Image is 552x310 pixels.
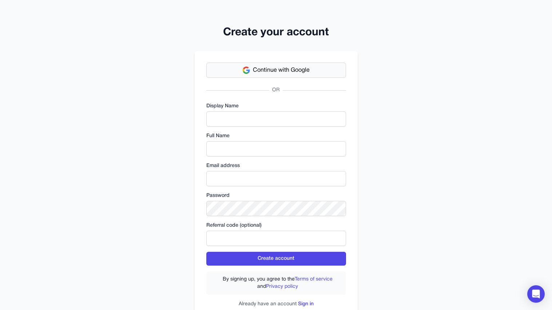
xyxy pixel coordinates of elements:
p: Already have an account [206,301,346,308]
a: Terms of service [295,277,333,282]
button: Continue with Google [206,63,346,78]
label: By signing up, you agree to the and [214,276,342,290]
label: Display Name [206,103,346,110]
label: Full Name [206,132,346,140]
label: Password [206,192,346,199]
span: Continue with Google [253,66,310,75]
span: OR [269,87,283,94]
h2: Create your account [195,26,358,39]
div: Open Intercom Messenger [527,285,545,303]
button: Create account [206,252,346,266]
a: Privacy policy [266,284,298,289]
img: Google [243,67,250,74]
label: Referral code (optional) [206,222,346,229]
label: Email address [206,162,346,170]
a: Sign in [298,302,314,306]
